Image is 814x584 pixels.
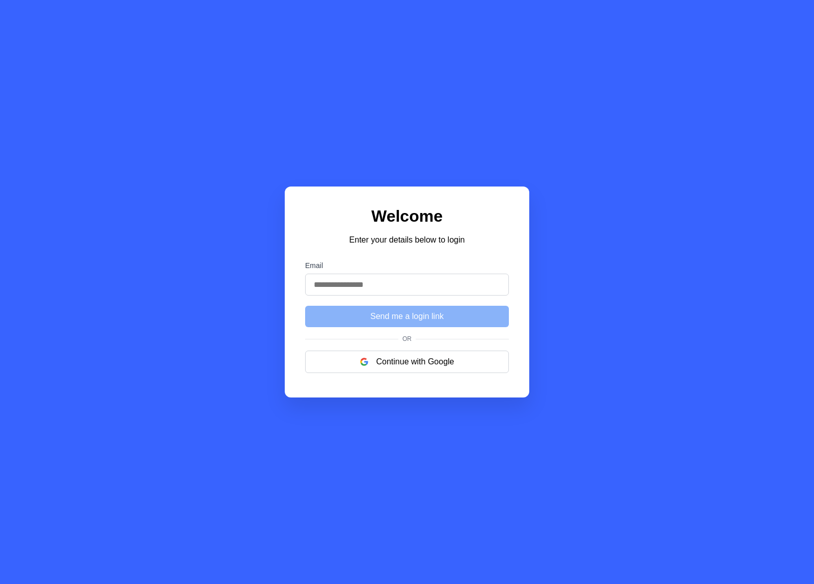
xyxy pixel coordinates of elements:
[305,207,509,226] h1: Welcome
[398,335,416,342] span: Or
[360,358,368,366] img: google logo
[305,306,509,327] button: Send me a login link
[305,261,509,270] label: Email
[305,351,509,373] button: Continue with Google
[305,234,509,246] p: Enter your details below to login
